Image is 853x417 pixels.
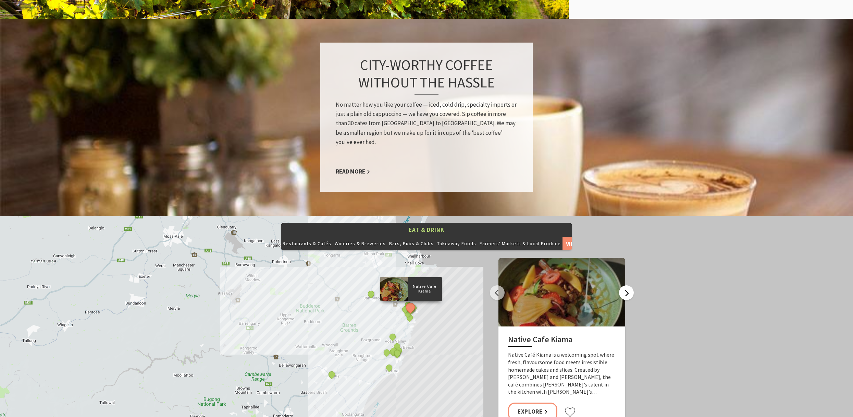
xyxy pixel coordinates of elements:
[281,237,333,250] button: Restaurants & Cafés
[406,305,415,314] button: See detail about Silica Restaurant and Bar
[408,283,442,294] p: Native Cafe Kiama
[336,100,517,147] p: No matter how you like your coffee — iced, cold drip, specialty imports or just a plain old cappu...
[327,370,336,379] button: See detail about The Dairy Bar
[435,237,478,250] button: Takeaway Foods
[385,363,394,372] button: See detail about The Blue Swimmer at Seahaven
[388,332,397,341] button: See detail about Schottlanders Wagyu Beef
[336,168,370,176] a: Read More
[401,305,410,314] button: See detail about Green Caffeen
[404,301,417,313] button: See detail about Native Cafe Kiama
[382,348,391,357] button: See detail about Crooked River Estate
[508,351,616,396] p: Native Café Kiama is a welcoming spot where fresh, flavoursome food meets irresistible homemade c...
[387,237,435,250] button: Bars, Pubs & Clubs
[333,237,387,250] button: Wineries & Breweries
[405,313,414,322] button: See detail about Cin Cin Wine Bar
[619,285,634,300] button: Next
[281,223,572,237] button: Eat & Drink
[490,285,505,300] button: Previous
[478,237,563,250] button: Farmers' Markets & Local Produce
[367,289,375,298] button: See detail about Jamberoo Pub
[563,237,582,250] a: View All
[336,57,517,95] h3: City-worthy coffee without the hassle
[508,335,616,347] h2: Native Cafe Kiama
[393,349,402,358] button: See detail about Gather. By the Hill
